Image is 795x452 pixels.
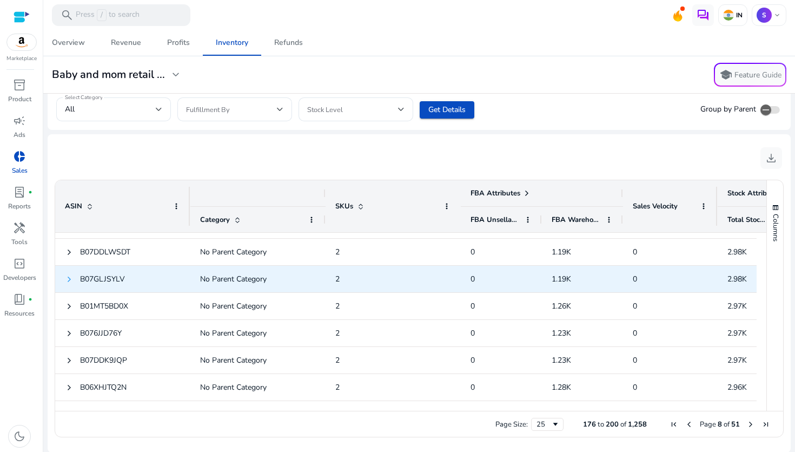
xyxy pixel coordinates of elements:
div: Profits [167,39,190,47]
span: of [620,420,626,429]
span: keyboard_arrow_down [773,11,781,19]
span: No Parent Category [200,382,267,392]
span: Stock Attributes [727,188,781,198]
span: Page [700,420,716,429]
button: schoolFeature Guide [714,63,786,87]
span: 0 [471,355,475,365]
div: Next Page [746,420,755,429]
p: Tools [11,237,28,247]
span: 1.19K [552,274,571,284]
span: No Parent Category [200,301,267,311]
span: search [61,9,74,22]
span: 0 [633,376,637,398]
span: Group by Parent [700,104,756,115]
p: Product [8,94,31,104]
div: Last Page [761,420,770,429]
span: ASIN [65,201,82,211]
span: school [719,68,732,81]
div: Previous Page [685,420,693,429]
span: 8 [718,420,722,429]
span: 0 [471,301,475,311]
span: fiber_manual_record [28,297,32,302]
span: 1.23K [552,328,571,338]
p: Ads [14,130,25,140]
span: 2.98K [727,274,747,284]
p: Reports [8,201,31,211]
span: 0 [471,328,475,338]
mat-label: Select Category [65,94,103,101]
p: Marketplace [6,55,37,63]
span: 0 [471,382,475,392]
span: 200 [606,420,619,429]
span: to [598,420,604,429]
p: IN [734,11,743,19]
span: 2 [335,274,340,284]
span: 2.97K [727,355,747,365]
span: donut_small [13,150,26,163]
span: 0 [471,247,475,257]
span: dark_mode [13,430,26,443]
span: 176 [583,420,596,429]
span: 2.96K [727,382,747,392]
span: Get Details [428,104,466,115]
span: 2 [335,382,340,392]
span: 1.26K [552,301,571,311]
div: Overview [52,39,85,47]
img: amazon.svg [7,34,36,50]
button: Get Details [420,101,474,119]
span: 0 [633,295,637,317]
span: 51 [731,420,740,429]
span: download [765,152,778,165]
span: No Parent Category [200,355,267,365]
span: B07DDLWSDT [80,247,130,257]
span: 0 [633,322,637,344]
div: Refunds [274,39,303,47]
span: 1,258 [628,420,647,429]
span: SKUs [335,201,353,211]
button: download [760,147,782,169]
span: campaign [13,114,26,127]
img: in.svg [723,10,734,21]
span: 1.23K [552,355,571,365]
span: 1.19K [552,247,571,257]
span: / [97,9,107,21]
span: Sales Velocity [633,201,678,211]
p: Feature Guide [734,70,781,81]
span: B076JJD76Y [80,328,122,338]
div: First Page [670,420,678,429]
span: 2.97K [727,301,747,311]
p: Press to search [76,9,140,21]
p: S [757,8,772,23]
span: 0 [633,268,637,290]
span: handyman [13,221,26,234]
span: B01MT5BD0X [80,301,128,311]
span: FBA Unsellable [471,215,520,225]
span: No Parent Category [200,328,267,338]
span: No Parent Category [200,247,267,257]
span: Category [200,215,230,225]
span: 2.97K [727,328,747,338]
span: 2.98K [727,247,747,257]
span: 0 [471,274,475,284]
span: 0 [633,349,637,371]
span: Total Stocks [727,215,765,225]
span: B07DDK9JQP [80,355,127,365]
span: FBA Warehouse [552,215,601,225]
div: Revenue [111,39,141,47]
span: 0 [633,241,637,263]
span: book_4 [13,293,26,306]
span: 2 [335,301,340,311]
span: B06XHJTQ2N [80,382,127,392]
div: 25 [536,420,551,429]
span: inventory_2 [13,78,26,91]
div: Page Size: [495,420,528,429]
span: 2 [335,247,340,257]
span: B07GLJSYLV [80,274,125,284]
span: Columns [771,214,780,241]
span: code_blocks [13,257,26,270]
span: lab_profile [13,186,26,199]
span: No Parent Category [200,274,267,284]
span: fiber_manual_record [28,190,32,194]
span: All [65,104,75,114]
span: FBA Attributes [471,188,520,198]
